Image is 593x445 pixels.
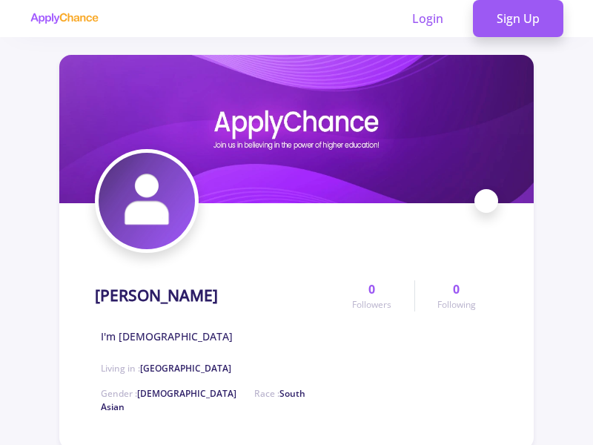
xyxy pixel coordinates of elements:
span: Followers [352,298,391,311]
span: 0 [453,280,460,298]
a: 0Followers [330,280,414,311]
a: 0Following [414,280,498,311]
img: applychance logo text only [30,13,99,24]
span: 0 [368,280,375,298]
h1: [PERSON_NAME] [95,286,218,305]
span: Race : [101,387,305,413]
span: [GEOGRAPHIC_DATA] [140,362,231,375]
span: [DEMOGRAPHIC_DATA] [137,387,236,400]
span: I'm [DEMOGRAPHIC_DATA] [101,329,233,344]
span: Following [437,298,476,311]
img: Zahra Khajehpour galosalarcover image [59,55,534,203]
img: Zahra Khajehpour galosalaravatar [99,153,195,249]
span: Gender : [101,387,236,400]
span: South Asian [101,387,305,413]
span: Living in : [101,362,231,375]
